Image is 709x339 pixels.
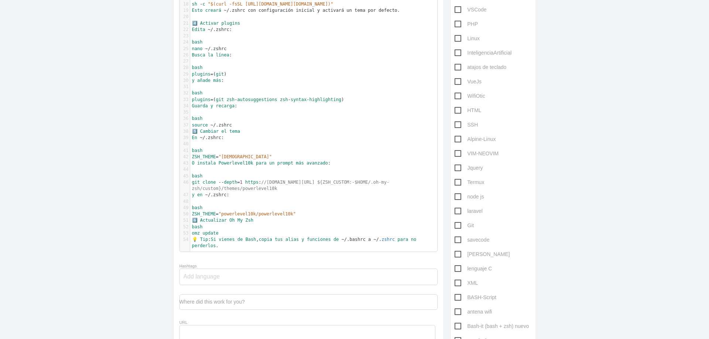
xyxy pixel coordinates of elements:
[180,84,190,90] div: 31
[237,237,243,242] span: de
[192,237,419,248] span: : , . .
[229,218,234,223] span: Oh
[180,46,190,52] div: 25
[211,237,216,242] span: Si
[237,97,277,102] span: autosuggestions
[180,14,190,20] div: 20
[192,1,197,7] span: sh
[210,97,213,102] span: =
[180,141,190,147] div: 40
[180,166,190,173] div: 44
[180,1,190,7] div: 18
[455,120,478,129] span: SSH
[219,154,272,159] span: "[DEMOGRAPHIC_DATA]"
[192,72,227,77] span: ( )
[192,103,208,108] span: Guarda
[269,160,274,166] span: un
[216,211,219,217] span: =
[210,72,213,77] span: =
[455,307,492,316] span: antena wifi
[192,180,390,191] span: //[DOMAIN_NAME][URL] ${ZSH_CUSTOM:-$HOME/.oh-my-zsh/custom}/themes/powerlevel10k
[210,122,213,128] span: ~
[180,154,190,160] div: 42
[192,8,203,13] span: Esto
[180,58,190,65] div: 27
[309,97,342,102] span: highlighting
[179,320,188,325] label: URL
[192,160,195,166] span: O
[202,135,224,140] span: /.zshrc:
[200,1,202,7] span: -
[208,1,333,7] span: "$(curl -fsSL [URL][DOMAIN_NAME][DOMAIN_NAME])"
[226,8,400,13] span: /.zshrc con configuración inicial y activará un tema por defecto.
[200,135,202,140] span: ~
[301,237,304,242] span: y
[342,237,344,242] span: ~
[240,180,243,185] span: 1
[192,192,195,197] span: y
[192,78,195,83] span: y
[202,1,205,7] span: c
[180,128,190,135] div: 38
[192,173,203,179] span: bash
[192,154,216,159] span: ZSH_THEME
[216,72,224,77] span: git
[455,135,496,144] span: Alpine-Linux
[192,90,203,96] span: bash
[216,97,224,102] span: git
[455,5,487,14] span: VSCode
[192,21,198,26] span: 4
[246,218,254,223] span: Zsh
[455,192,484,201] span: node js
[192,103,237,108] span: :
[210,103,213,108] span: y
[200,129,219,134] span: Cambiar
[180,192,190,198] div: 47
[381,237,395,242] span: zshrc
[222,21,240,26] span: plugins
[180,52,190,58] div: 26
[192,129,198,134] span: 5
[216,103,235,108] span: recarga
[180,20,190,27] div: 21
[180,236,190,243] div: 54
[180,97,190,103] div: 33
[455,149,499,158] span: VIM-NEOVIM
[192,52,232,58] span: :
[296,160,304,166] span: más
[455,106,482,115] span: HTML
[224,8,226,13] span: ~
[192,224,203,229] span: bash
[333,237,339,242] span: de
[455,20,478,29] span: PHP
[216,52,229,58] span: línea
[179,264,197,268] label: Hashtags
[398,237,408,242] span: para
[285,237,299,242] span: alias
[208,46,227,51] span: /.zshrc
[180,224,190,230] div: 52
[192,180,390,191] span: :
[455,63,507,72] span: atajos de teclado
[455,250,510,259] span: [PERSON_NAME]
[180,148,190,154] div: 41
[237,180,240,185] span: =
[307,237,331,242] span: funciones
[205,46,208,51] span: ~
[192,160,331,166] span: :
[197,160,216,166] span: instala
[192,237,198,242] span: 💡
[219,180,224,185] span: --
[208,27,210,32] span: ~
[180,160,190,166] div: 43
[180,109,190,115] div: 35
[192,205,203,210] span: bash
[180,198,190,205] div: 48
[197,192,202,197] span: en
[197,78,210,83] span: añade
[411,237,416,242] span: no
[192,243,216,248] span: perderlos
[455,264,492,273] span: lenguaje C
[192,46,203,51] span: nano
[455,163,483,173] span: Jquery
